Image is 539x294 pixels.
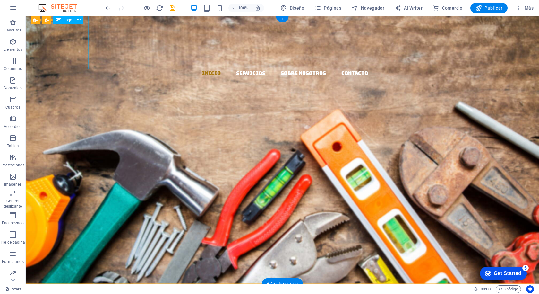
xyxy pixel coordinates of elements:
[156,4,163,12] i: Volver a cargar página
[4,47,22,52] p: Elementos
[169,4,176,12] i: Guardar (Ctrl+S)
[395,5,423,11] span: AI Writer
[526,285,534,293] button: Usercentrics
[430,3,465,13] button: Comercio
[228,4,251,12] button: 100%
[262,278,303,289] div: + Añadir sección
[349,3,387,13] button: Navegador
[5,285,21,293] a: Haz clic para cancelar la selección y doble clic para abrir páginas
[352,5,384,11] span: Navegador
[2,220,24,226] p: Encabezado
[104,4,112,12] button: undo
[278,3,307,13] div: Diseño (Ctrl+Alt+Y)
[1,240,25,245] p: Pie de página
[7,143,19,148] p: Tablas
[4,182,21,187] p: Imágenes
[4,85,22,91] p: Contenido
[475,5,503,11] span: Publicar
[5,105,21,110] p: Cuadros
[19,7,47,13] div: Get Started
[513,3,536,13] button: Más
[64,18,72,22] span: Logo
[168,4,176,12] button: save
[433,5,463,11] span: Comercio
[392,3,425,13] button: AI Writer
[255,5,261,11] i: Al redimensionar, ajustar el nivel de zoom automáticamente para ajustarse al dispositivo elegido.
[470,3,508,13] button: Publicar
[485,287,486,291] span: :
[312,3,344,13] button: Páginas
[276,16,288,22] div: +
[5,3,52,17] div: Get Started 5 items remaining, 0% complete
[280,5,304,11] span: Diseño
[1,163,24,168] p: Prestaciones
[499,285,518,293] span: Código
[37,4,85,12] img: Editor Logo
[2,259,23,264] p: Formularios
[4,28,21,33] p: Favoritos
[47,1,54,8] div: 5
[315,5,341,11] span: Páginas
[481,285,491,293] span: 00 00
[515,5,534,11] span: Más
[278,3,307,13] button: Diseño
[496,285,521,293] button: Código
[105,4,112,12] i: Deshacer: Cambiar orientación (Ctrl+Z)
[238,4,248,12] h6: 100%
[4,66,22,71] p: Columnas
[156,4,163,12] button: reload
[4,124,22,129] p: Accordion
